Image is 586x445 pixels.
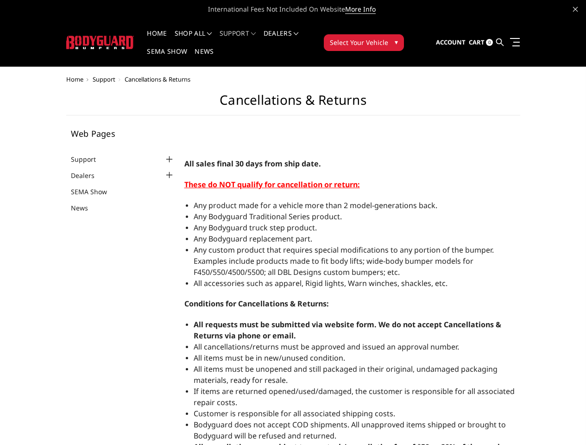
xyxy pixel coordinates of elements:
span: All items must be in new/unused condition. [194,353,345,363]
span: ▾ [395,37,398,47]
button: Select Your Vehicle [324,34,404,51]
span: All accessories such as apparel, Rigid lights, Warn winches, shackles, etc. [194,278,447,288]
a: SEMA Show [71,187,119,197]
span: Any Bodyguard replacement part. [194,234,312,244]
a: More Info [345,5,376,14]
span: 0 [486,39,493,46]
a: Home [147,30,167,48]
span: If items are returned opened/used/damaged, the customer is responsible for all associated repair ... [194,386,515,407]
a: Home [66,75,83,83]
strong: All requests must be submitted via website form. We do not accept Cancellations & Returns via pho... [194,319,501,341]
span: These do NOT qualify for cancellation or return: [184,179,360,190]
a: shop all [175,30,212,48]
span: Cart [469,38,485,46]
span: All sales final 30 days from ship date. [184,159,321,169]
span: Any product made for a vehicle more than 2 model-generations back. [194,200,437,210]
a: Account [436,30,466,55]
a: Support [71,154,107,164]
a: Dealers [264,30,299,48]
h1: Cancellations & Returns [66,92,520,115]
a: Cart 0 [469,30,493,55]
span: All items must be unopened and still packaged in their original, undamaged packaging materials, r... [194,364,498,385]
img: BODYGUARD BUMPERS [66,36,134,49]
span: All cancellations/returns must be approved and issued an approval number. [194,342,459,352]
span: Cancellations & Returns [125,75,190,83]
a: Dealers [71,171,106,180]
span: Customer is responsible for all associated shipping costs. [194,408,395,419]
a: SEMA Show [147,48,187,66]
span: Any custom product that requires special modifications to any portion of the bumper. Examples inc... [194,245,494,277]
a: Support [220,30,256,48]
span: Any Bodyguard Traditional Series product. [194,211,342,222]
span: Any Bodyguard truck step product. [194,222,317,233]
a: News [71,203,100,213]
strong: Conditions for Cancellations & Returns: [184,299,329,309]
a: News [195,48,214,66]
span: Bodyguard does not accept COD shipments. All unapproved items shipped or brought to Bodyguard wil... [194,420,506,441]
span: Select Your Vehicle [330,38,388,47]
a: Support [93,75,115,83]
h5: Web Pages [71,129,175,138]
span: Account [436,38,466,46]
